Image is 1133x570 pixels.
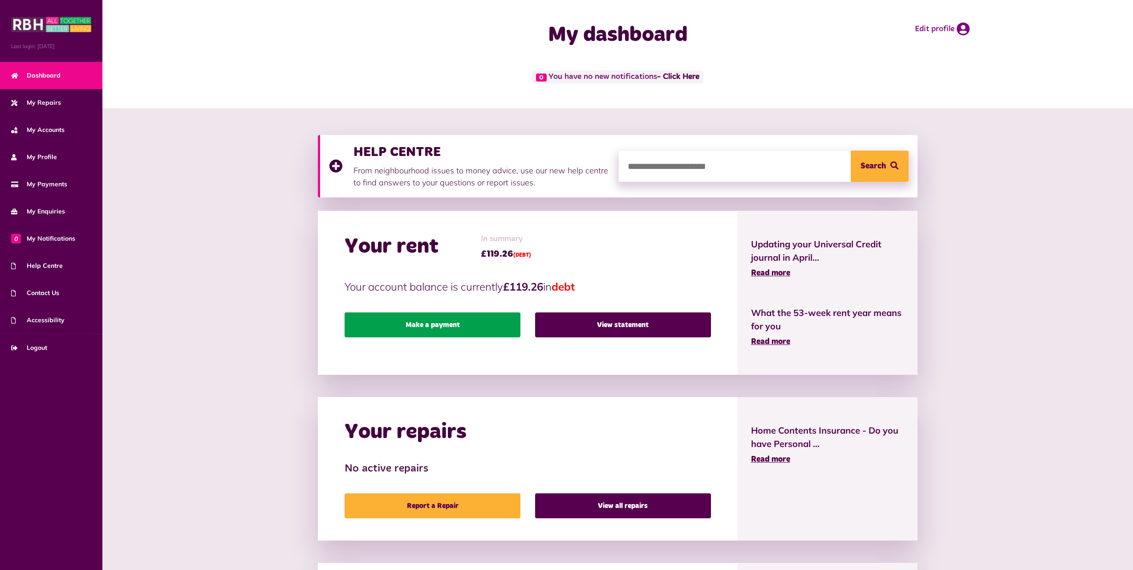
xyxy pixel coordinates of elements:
[11,343,47,353] span: Logout
[535,493,711,518] a: View all repairs
[751,338,790,346] span: Read more
[536,74,547,82] span: 0
[11,125,65,135] span: My Accounts
[552,280,575,293] span: debt
[481,247,531,261] span: £119.26
[535,312,711,337] a: View statement
[861,151,886,182] span: Search
[751,424,904,451] span: Home Contents Insurance - Do you have Personal ...
[513,253,531,258] span: (DEBT)
[915,22,970,36] a: Edit profile
[11,16,91,33] img: MyRBH
[11,207,65,216] span: My Enquiries
[751,269,790,277] span: Read more
[345,279,711,295] p: Your account balance is currently in
[751,455,790,463] span: Read more
[11,71,61,80] span: Dashboard
[353,164,610,189] p: From neighbourhood issues to money advice, use our new help centre to find answers to your questi...
[851,151,909,182] button: Search
[353,144,610,160] h3: HELP CENTRE
[11,316,65,325] span: Accessibility
[345,234,439,260] h2: Your rent
[345,493,520,518] a: Report a Repair
[11,288,59,298] span: Contact Us
[481,233,531,245] span: In summary
[503,280,543,293] strong: £119.26
[751,306,904,348] a: What the 53-week rent year means for you Read more
[11,261,63,271] span: Help Centre
[345,463,711,476] h3: No active repairs
[11,152,57,162] span: My Profile
[11,234,75,243] span: My Notifications
[11,234,21,243] span: 0
[751,238,904,264] span: Updating your Universal Credit journal in April...
[345,419,467,445] h2: Your repairs
[345,312,520,337] a: Make a payment
[11,180,67,189] span: My Payments
[657,73,699,81] a: - Click Here
[440,22,796,48] h1: My dashboard
[751,424,904,466] a: Home Contents Insurance - Do you have Personal ... Read more
[751,238,904,279] a: Updating your Universal Credit journal in April... Read more
[11,98,61,107] span: My Repairs
[532,70,703,83] span: You have no new notifications
[751,306,904,333] span: What the 53-week rent year means for you
[11,42,91,50] span: Last login: [DATE]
